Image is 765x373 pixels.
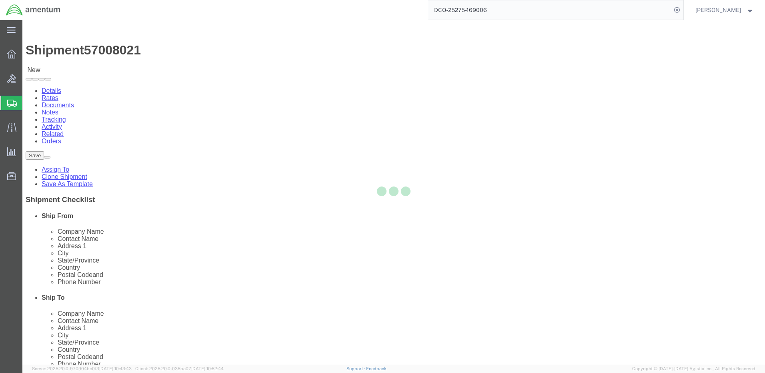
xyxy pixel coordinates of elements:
img: logo [6,4,61,16]
span: Copyright © [DATE]-[DATE] Agistix Inc., All Rights Reserved [632,365,755,372]
span: Server: 2025.20.0-970904bc0f3 [32,366,132,371]
span: [DATE] 10:43:43 [99,366,132,371]
span: Judy Smith [695,6,741,14]
button: [PERSON_NAME] [695,5,754,15]
span: [DATE] 10:52:44 [191,366,224,371]
a: Feedback [366,366,387,371]
span: Client: 2025.20.0-035ba07 [135,366,224,371]
input: Search for shipment number, reference number [428,0,671,20]
a: Support [346,366,366,371]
